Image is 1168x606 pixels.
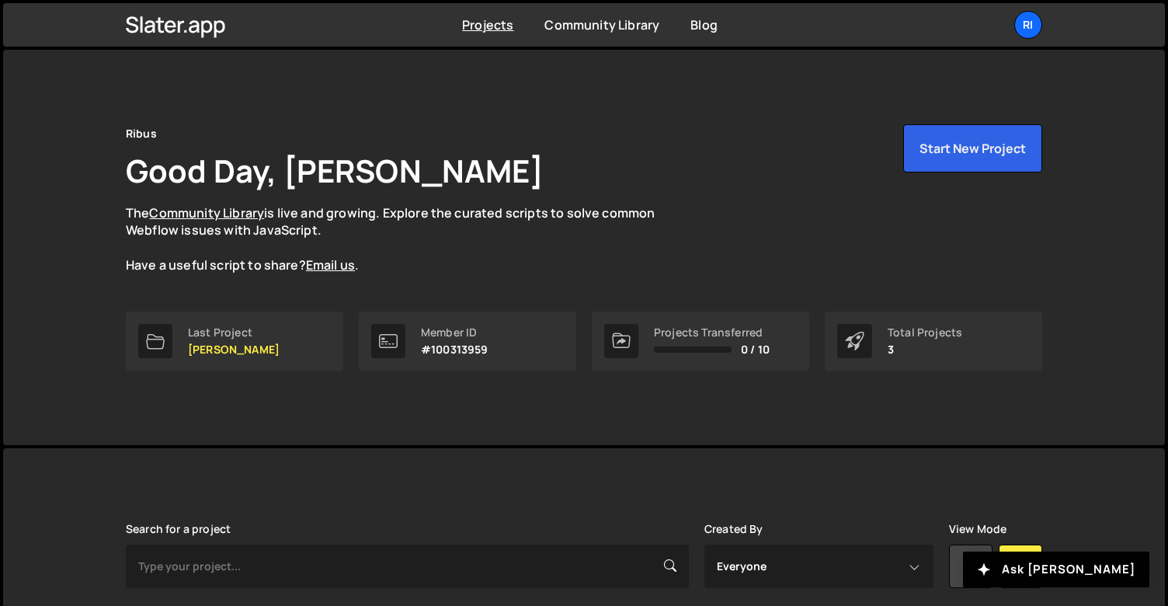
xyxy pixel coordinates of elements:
[903,124,1042,172] button: Start New Project
[149,204,264,221] a: Community Library
[188,326,280,339] div: Last Project
[741,343,770,356] span: 0 / 10
[126,124,157,143] div: Ribus
[188,343,280,356] p: [PERSON_NAME]
[949,523,1006,535] label: View Mode
[888,326,962,339] div: Total Projects
[704,523,763,535] label: Created By
[126,312,343,371] a: Last Project [PERSON_NAME]
[654,326,770,339] div: Projects Transferred
[690,16,718,33] a: Blog
[126,149,544,192] h1: Good Day, [PERSON_NAME]
[126,204,685,274] p: The is live and growing. Explore the curated scripts to solve common Webflow issues with JavaScri...
[888,343,962,356] p: 3
[421,343,488,356] p: #100313959
[126,523,231,535] label: Search for a project
[421,326,488,339] div: Member ID
[462,16,513,33] a: Projects
[544,16,659,33] a: Community Library
[963,552,1149,587] button: Ask [PERSON_NAME]
[306,256,355,273] a: Email us
[1014,11,1042,39] a: Ri
[126,545,689,588] input: Type your project...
